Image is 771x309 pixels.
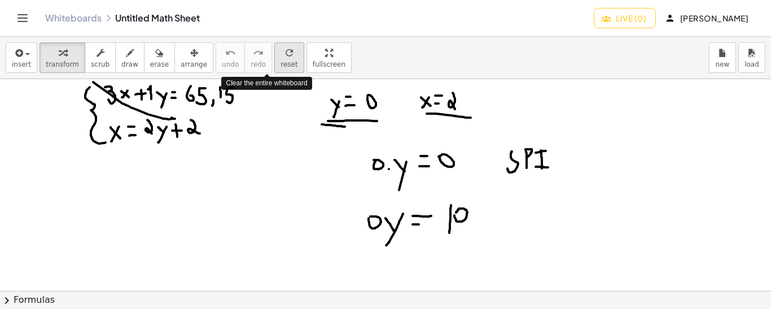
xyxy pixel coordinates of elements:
button: undoundo [216,42,245,73]
button: [PERSON_NAME] [658,8,757,28]
i: redo [253,46,264,60]
span: reset [281,60,297,68]
i: undo [225,46,236,60]
button: arrange [174,42,213,73]
button: new [709,42,736,73]
button: Toggle navigation [14,9,32,27]
span: undo [222,60,239,68]
a: Whiteboards [45,12,102,24]
span: new [716,60,730,68]
span: scrub [91,60,109,68]
span: insert [12,60,31,68]
button: transform [40,42,85,73]
span: fullscreen [313,60,345,68]
button: redoredo [244,42,272,73]
button: fullscreen [306,42,352,73]
button: load [738,42,765,73]
span: load [744,60,759,68]
button: draw [115,42,144,73]
i: refresh [284,46,295,60]
span: arrange [181,60,207,68]
span: redo [251,60,266,68]
span: Live (0) [603,13,646,23]
div: Clear the entire whiteboard [221,77,312,90]
button: insert [6,42,37,73]
button: Live (0) [594,8,656,28]
span: draw [121,60,138,68]
button: scrub [85,42,116,73]
span: [PERSON_NAME] [667,13,748,23]
span: erase [150,60,169,68]
button: refreshreset [274,42,304,73]
span: transform [46,60,79,68]
button: erase [144,42,175,73]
